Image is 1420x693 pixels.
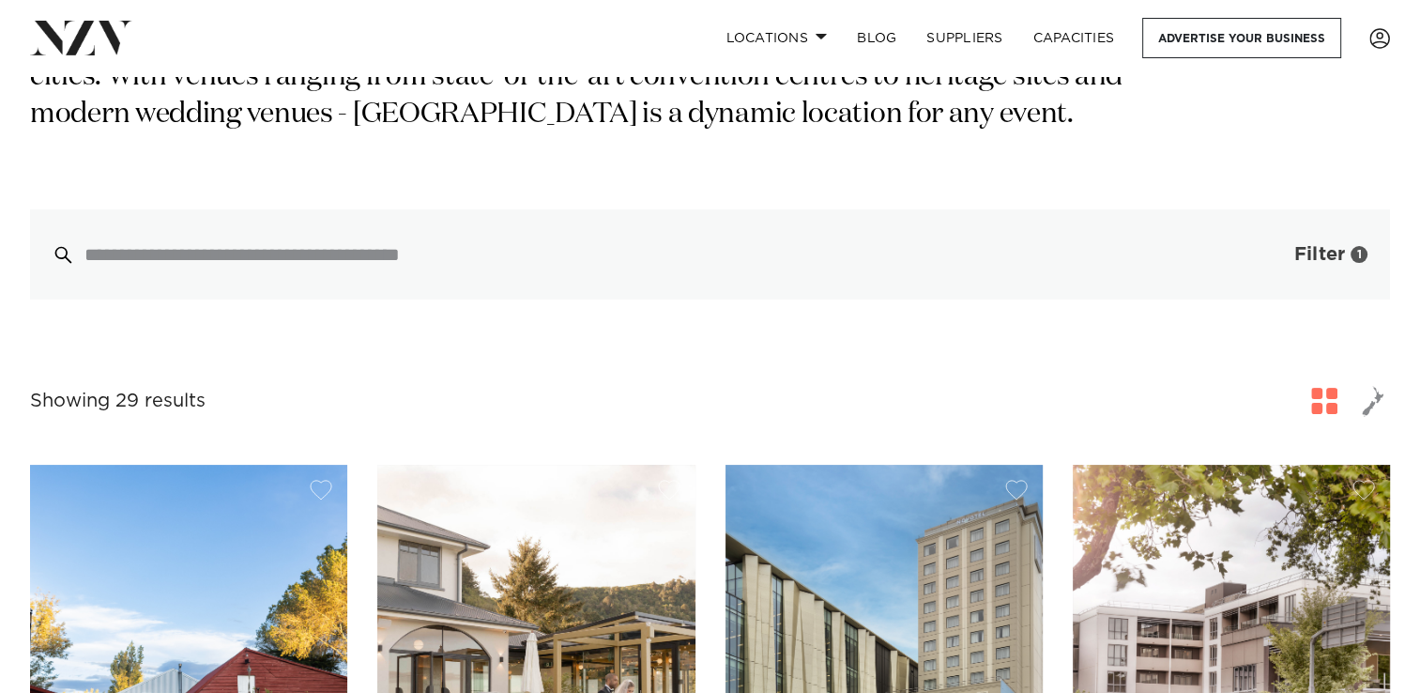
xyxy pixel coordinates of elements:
[1294,245,1345,264] span: Filter
[842,18,911,58] a: BLOG
[30,21,132,54] img: nzv-logo.png
[1142,18,1341,58] a: Advertise your business
[1351,246,1367,263] div: 1
[1018,18,1130,58] a: Capacities
[1234,209,1390,300] button: Filter1
[911,18,1017,58] a: SUPPLIERS
[710,18,842,58] a: Locations
[30,387,206,416] div: Showing 29 results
